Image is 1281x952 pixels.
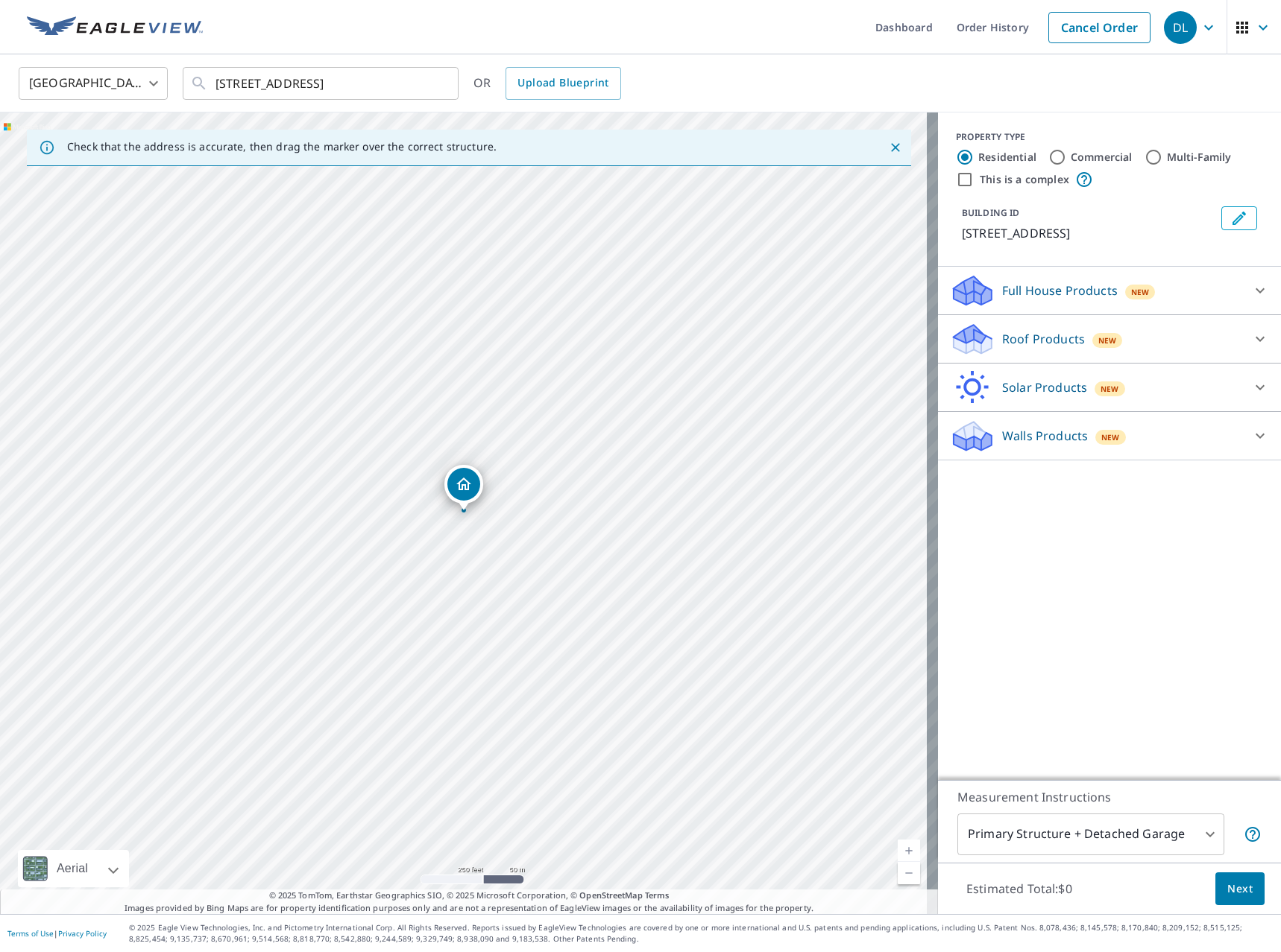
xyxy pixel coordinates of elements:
[950,321,1269,357] div: Roof ProductsNew
[1101,431,1120,443] span: New
[645,889,670,901] a: Terms
[950,369,1269,405] div: Solar ProductsNew
[1215,872,1265,906] button: Next
[52,850,92,887] div: Aerial
[956,130,1263,144] div: PROPERTY TYPE
[954,872,1084,905] p: Estimated Total: $0
[579,889,642,901] a: OpenStreetMap
[950,273,1269,308] div: Full House ProductsNew
[957,788,1262,806] p: Measurement Instructions
[950,418,1269,454] div: Walls ProductsNew
[1227,880,1253,898] span: Next
[1167,150,1232,165] label: Multi-Family
[1244,825,1262,843] span: Your report will include the primary structure and a detached garage if one exists.
[1131,286,1150,298] span: New
[18,850,129,887] div: Aerial
[980,172,1069,187] label: This is a complex
[1221,206,1257,230] button: Edit building 1
[27,16,203,39] img: EV Logo
[962,206,1019,219] p: BUILDING ID
[1164,11,1197,44] div: DL
[67,140,497,153] p: Check that the address is accurate, then drag the marker over the correct structure.
[473,67,621,100] div: OR
[7,929,107,938] p: |
[1101,383,1119,395] span: New
[1048,12,1151,43] a: Cancel Order
[269,889,670,902] span: © 2025 TomTom, Earthstar Geographics SIO, © 2025 Microsoft Corporation, ©
[1071,150,1133,165] label: Commercial
[517,74,608,92] span: Upload Blueprint
[1098,334,1117,346] span: New
[1002,330,1085,348] p: Roof Products
[215,63,428,104] input: Search by address or latitude-longitude
[898,840,920,862] a: Current Level 17, Zoom In
[58,928,107,939] a: Privacy Policy
[978,150,1036,165] label: Residential
[7,928,54,939] a: Terms of Use
[444,465,483,511] div: Dropped pin, building 1, Residential property, 1334 Fremont St Manhattan, KS 66502
[1002,282,1118,299] p: Full House Products
[506,67,620,100] a: Upload Blueprint
[957,813,1224,855] div: Primary Structure + Detached Garage
[19,63,168,104] div: [GEOGRAPHIC_DATA]
[898,862,920,884] a: Current Level 17, Zoom Out
[962,224,1215,242] p: [STREET_ADDRESS]
[886,138,905,157] button: Close
[1002,378,1087,396] p: Solar Products
[1002,427,1088,445] p: Walls Products
[129,922,1274,945] p: © 2025 Eagle View Technologies, Inc. and Pictometry International Corp. All Rights Reserved. Repo...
